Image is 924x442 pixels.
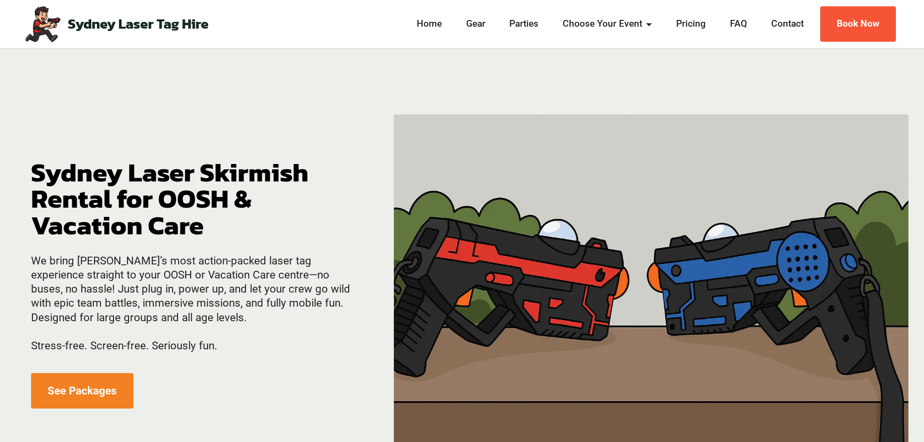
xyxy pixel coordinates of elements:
[31,152,308,245] strong: Sydney Laser Skirmish Rental for OOSH & Vacation Care
[463,17,488,31] a: Gear
[507,17,542,31] a: Parties
[820,6,896,42] a: Book Now
[768,17,807,31] a: Contact
[23,5,62,43] img: Mobile Laser Tag Parties Sydney
[673,17,709,31] a: Pricing
[727,17,750,31] a: FAQ
[414,17,445,31] a: Home
[68,17,209,31] a: Sydney Laser Tag Hire
[31,254,363,353] p: We bring [PERSON_NAME]’s most action-packed laser tag experience straight to your OOSH or Vacatio...
[31,373,133,409] a: See Packages
[560,17,655,31] a: Choose Your Event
